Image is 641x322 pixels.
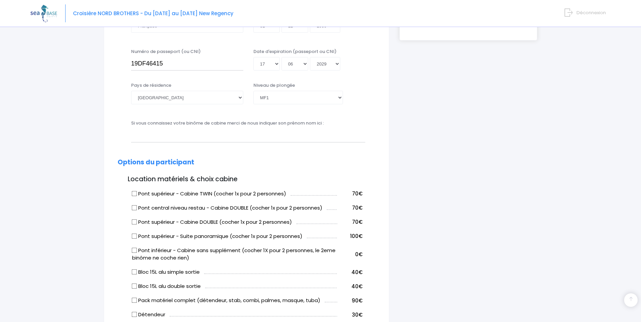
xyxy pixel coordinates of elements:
label: Bloc 15L alu simple sortie [132,268,200,276]
span: 70€ [352,204,363,211]
input: Bloc 15L alu simple sortie [132,269,137,275]
span: 70€ [352,190,363,197]
span: 30€ [352,311,363,318]
span: Déconnexion [576,9,606,16]
input: Bloc 15L alu double sortie [132,284,137,289]
label: Pont supérieur - Cabine DOUBLE (cocher 1x pour 2 personnes) [132,218,292,226]
label: Pont supérieur - Suite panoramique (cocher 1x pour 2 personnes) [132,233,302,240]
span: Croisière NORD BROTHERS - Du [DATE] au [DATE] New Regency [73,10,233,17]
input: Pont supérieur - Cabine DOUBLE (cocher 1x pour 2 personnes) [132,219,137,224]
label: Date d'expiration (passeport ou CNI) [253,48,337,55]
label: Pont central niveau restau - Cabine DOUBLE (cocher 1x pour 2 personnes) [132,204,322,212]
input: Pont central niveau restau - Cabine DOUBLE (cocher 1x pour 2 personnes) [132,205,137,210]
label: Pont supérieur - Cabine TWIN (cocher 1x pour 2 personnes) [132,190,286,198]
h3: Location matériels & choix cabine [118,176,375,183]
input: Pont supérieur - Cabine TWIN (cocher 1x pour 2 personnes) [132,191,137,196]
span: 70€ [352,218,363,225]
span: 0€ [355,251,363,258]
input: Pont supérieur - Suite panoramique (cocher 1x pour 2 personnes) [132,233,137,239]
label: Pont inférieur - Cabine sans supplément (cocher 1X pour 2 personnes, le 2eme binôme ne coche rien) [132,247,337,262]
input: Pont inférieur - Cabine sans supplément (cocher 1X pour 2 personnes, le 2eme binôme ne coche rien) [132,247,137,253]
label: Numéro de passeport (ou CNI) [131,48,201,55]
input: Détendeur [132,312,137,317]
input: Pack matériel complet (détendeur, stab, combi, palmes, masque, tuba) [132,298,137,303]
span: 100€ [350,233,363,240]
label: Niveau de plongée [253,82,295,89]
span: 90€ [352,297,363,304]
label: Si vous connaissez votre binôme de cabine merci de nous indiquer son prénom nom ici : [131,120,324,127]
span: 40€ [351,283,363,290]
label: Pack matériel complet (détendeur, stab, combi, palmes, masque, tuba) [132,297,320,304]
span: 40€ [351,269,363,276]
label: Pays de résidence [131,82,171,89]
label: Détendeur [132,311,165,319]
h2: Options du participant [118,159,375,166]
label: Bloc 15L alu double sortie [132,283,201,290]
